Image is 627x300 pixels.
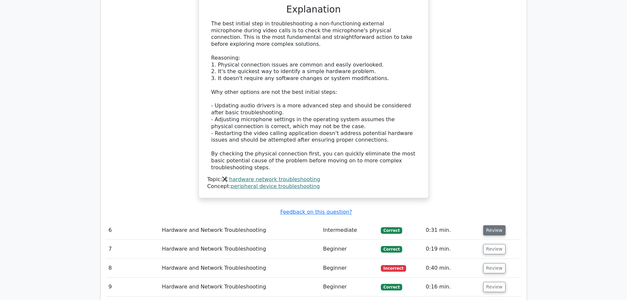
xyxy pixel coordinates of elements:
[320,221,378,240] td: Intermediate
[159,278,321,296] td: Hardware and Network Troubleshooting
[231,183,320,189] a: peripheral device troubleshooting
[280,209,352,215] a: Feedback on this question?
[159,240,321,259] td: Hardware and Network Troubleshooting
[483,263,506,273] button: Review
[211,20,416,171] div: The best initial step in troubleshooting a non-functioning external microphone during video calls...
[423,278,481,296] td: 0:16 min.
[423,240,481,259] td: 0:19 min.
[320,259,378,278] td: Beginner
[106,278,159,296] td: 9
[381,284,402,290] span: Correct
[483,244,506,254] button: Review
[381,265,406,272] span: Incorrect
[159,259,321,278] td: Hardware and Network Troubleshooting
[381,246,402,253] span: Correct
[106,221,159,240] td: 6
[423,259,481,278] td: 0:40 min.
[207,176,420,183] div: Topic:
[381,227,402,234] span: Correct
[106,259,159,278] td: 8
[320,240,378,259] td: Beginner
[423,221,481,240] td: 0:31 min.
[320,278,378,296] td: Beginner
[106,240,159,259] td: 7
[207,183,420,190] div: Concept:
[159,221,321,240] td: Hardware and Network Troubleshooting
[211,4,416,15] h3: Explanation
[229,176,320,182] a: hardware network troubleshooting
[483,282,506,292] button: Review
[483,225,506,235] button: Review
